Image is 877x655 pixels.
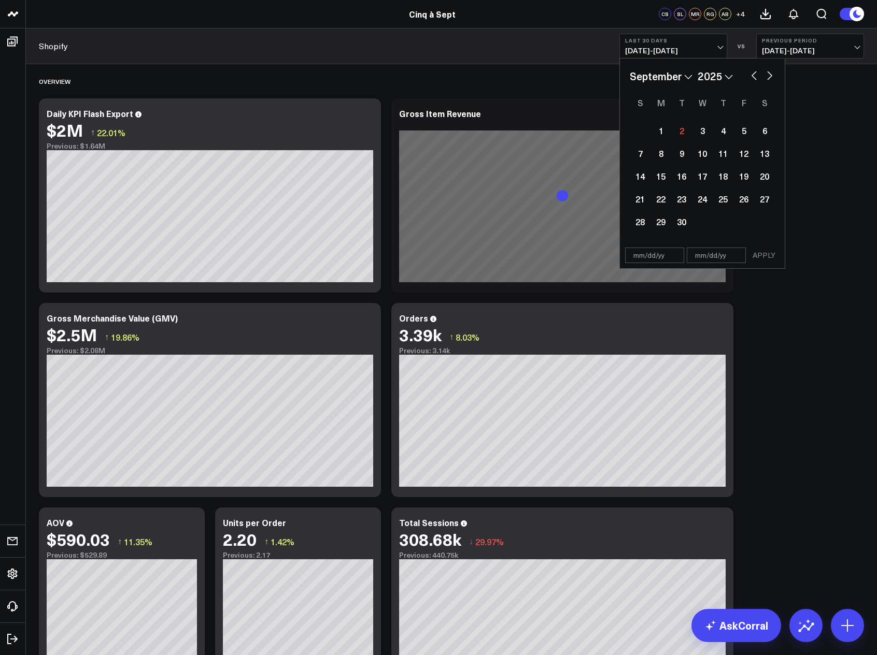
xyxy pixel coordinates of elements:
span: ↓ [469,535,473,548]
span: ↑ [449,330,454,344]
span: 29.97% [475,536,504,547]
div: Previous: 440.75k [399,551,726,559]
div: Daily KPI Flash Export [47,108,133,119]
div: $590.03 [47,530,110,548]
div: 3.39k [399,325,442,344]
div: VS [732,43,751,49]
div: AOV [47,517,64,528]
span: 22.01% [97,127,125,138]
div: Previous: $529.89 [47,551,197,559]
div: RG [704,8,716,20]
b: Last 30 Days [625,37,722,43]
span: ↑ [264,535,268,548]
span: [DATE] - [DATE] [625,47,722,55]
div: Tuesday [671,94,692,111]
span: 1.42% [271,536,294,547]
a: Cinq à Sept [409,8,456,20]
input: mm/dd/yy [687,248,746,263]
div: AB [719,8,731,20]
div: Thursday [713,94,733,111]
input: mm/dd/yy [625,248,684,263]
div: Previous: $1.64M [47,142,373,150]
div: Sunday [630,94,650,111]
div: CS [659,8,671,20]
div: Gross Item Revenue [399,108,481,119]
div: Previous: 3.14k [399,346,726,355]
div: Saturday [754,94,775,111]
span: [DATE] - [DATE] [762,47,858,55]
div: Previous: $2.08M [47,346,373,355]
span: 19.86% [111,331,139,343]
div: Units per Order [223,517,286,528]
div: Overview [39,69,70,93]
div: Total Sessions [399,517,459,528]
div: SL [674,8,686,20]
div: 2.20 [223,530,257,548]
a: Shopify [39,40,68,52]
button: +4 [734,8,746,20]
div: Wednesday [692,94,713,111]
span: + 4 [736,10,745,18]
span: ↑ [105,330,109,344]
b: Previous Period [762,37,858,43]
div: Orders [399,312,428,324]
div: Friday [733,94,754,111]
div: 308.68k [399,530,461,548]
span: 11.35% [124,536,152,547]
button: Last 30 Days[DATE]-[DATE] [619,34,727,59]
a: AskCorral [691,609,781,642]
div: Monday [650,94,671,111]
button: APPLY [748,248,780,263]
button: Previous Period[DATE]-[DATE] [756,34,864,59]
span: ↑ [118,535,122,548]
span: 8.03% [456,331,479,343]
div: Previous: 2.17 [223,551,373,559]
span: ↑ [91,126,95,139]
div: $2.5M [47,325,97,344]
div: $2M [47,121,83,139]
div: Gross Merchandise Value (GMV) [47,312,178,324]
div: MR [689,8,701,20]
